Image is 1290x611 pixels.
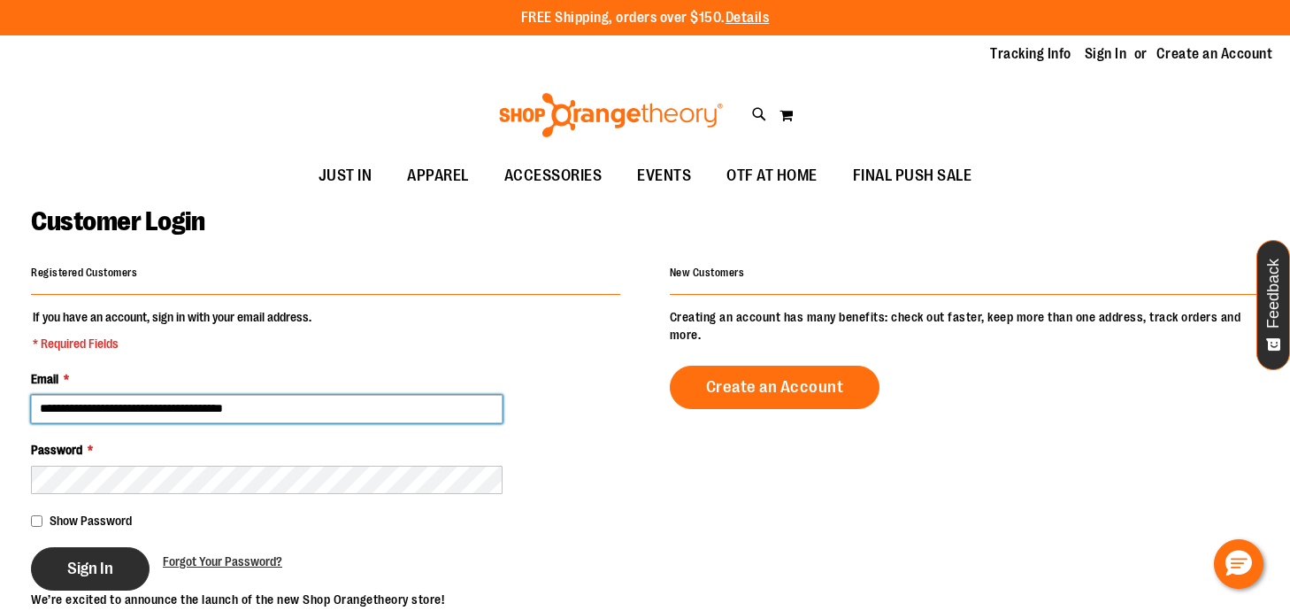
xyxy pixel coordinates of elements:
[163,554,282,568] span: Forgot Your Password?
[50,514,132,528] span: Show Password
[504,156,603,196] span: ACCESSORIES
[31,443,82,457] span: Password
[67,559,113,578] span: Sign In
[31,547,150,591] button: Sign In
[990,44,1071,64] a: Tracking Info
[1265,259,1282,329] span: Feedback
[1256,240,1290,370] button: Feedback - Show survey
[706,377,844,397] span: Create an Account
[709,156,835,197] a: OTF AT HOME
[33,335,311,352] span: * Required Fields
[407,156,469,196] span: APPAREL
[853,156,972,196] span: FINAL PUSH SALE
[31,206,204,236] span: Customer Login
[31,308,313,352] legend: If you have an account, sign in with your email address.
[301,156,390,197] a: JUST IN
[637,156,691,196] span: EVENTS
[496,93,726,137] img: Shop Orangetheory
[670,366,880,409] a: Create an Account
[726,10,770,26] a: Details
[487,156,620,197] a: ACCESSORIES
[1085,44,1127,64] a: Sign In
[1214,539,1263,589] button: Hello, have a question? Let’s chat.
[835,156,990,197] a: FINAL PUSH SALE
[31,591,645,608] p: We’re excited to announce the launch of the new Shop Orangetheory store!
[163,553,282,570] a: Forgot Your Password?
[389,156,487,197] a: APPAREL
[1156,44,1273,64] a: Create an Account
[521,8,770,28] p: FREE Shipping, orders over $150.
[319,156,372,196] span: JUST IN
[31,372,58,386] span: Email
[619,156,709,197] a: EVENTS
[670,267,745,279] strong: New Customers
[31,267,137,279] strong: Registered Customers
[670,308,1259,344] p: Creating an account has many benefits: check out faster, keep more than one address, track orders...
[726,156,818,196] span: OTF AT HOME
